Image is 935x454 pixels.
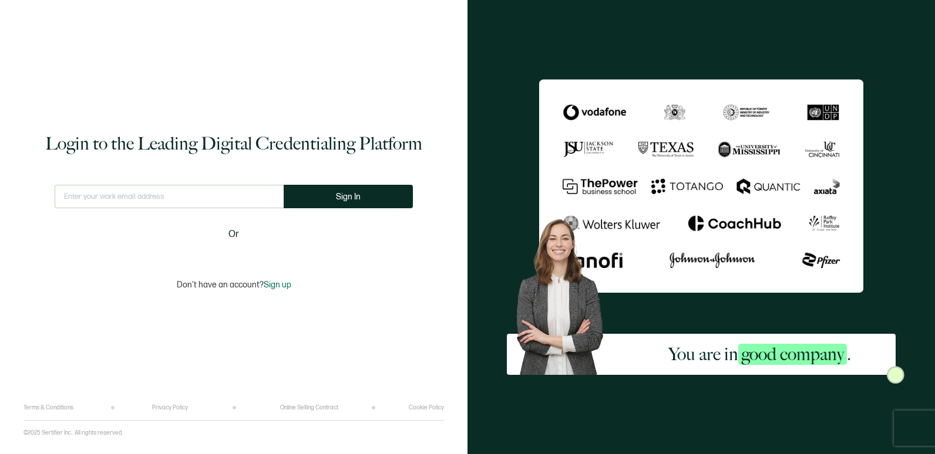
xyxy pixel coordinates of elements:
[539,79,863,293] img: Sertifier Login - You are in <span class="strong-h">good company</span>.
[280,404,338,411] a: Online Selling Contract
[152,404,188,411] a: Privacy Policy
[738,344,847,365] span: good company
[336,192,361,201] span: Sign In
[409,404,444,411] a: Cookie Policy
[887,366,904,384] img: Sertifier Login
[23,429,123,436] p: ©2025 Sertifier Inc.. All rights reserved.
[55,185,284,208] input: Enter your work email address
[23,404,73,411] a: Terms & Conditions
[284,185,413,208] button: Sign In
[264,280,291,290] span: Sign up
[228,227,239,242] span: Or
[507,211,624,375] img: Sertifier Login - You are in <span class="strong-h">good company</span>. Hero
[668,343,851,366] h2: You are in .
[45,132,422,155] h1: Login to the Leading Digital Credentialing Platform
[177,280,291,290] p: Don't have an account?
